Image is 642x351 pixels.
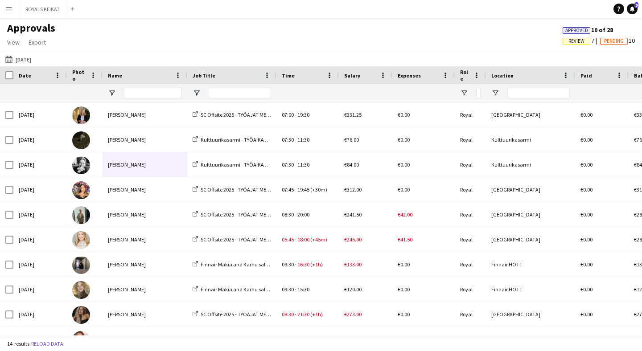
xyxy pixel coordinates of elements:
[398,111,410,118] span: €0.00
[193,286,282,293] a: Finnair Makia and Karhu sales 2025
[344,311,362,318] span: €273.00
[398,161,410,168] span: €0.00
[295,236,296,243] span: -
[72,231,90,249] img: Nora Löfving-Lihtonen
[4,54,33,65] button: [DATE]
[124,88,182,98] input: Name Filter Input
[455,227,486,252] div: Royal
[193,311,365,318] a: SC Offsite 2025 - TYÖAJAT MERKATTAVA PÄIVITTÄIN TOTEUMAN MUKAAN
[491,89,499,97] button: Open Filter Menu
[455,302,486,327] div: Royal
[72,106,90,124] img: Milja Salminen
[460,89,468,97] button: Open Filter Menu
[295,161,296,168] span: -
[486,227,575,252] div: [GEOGRAPHIC_DATA]
[344,236,362,243] span: €245.00
[455,152,486,177] div: Royal
[310,311,323,318] span: (+1h)
[344,211,362,218] span: €241.50
[193,136,293,143] a: Kulttuurikasarmi - TYÖAIKA TARKENTUU
[455,127,486,152] div: Royal
[282,186,294,193] span: 07:45
[13,177,67,202] div: [DATE]
[295,136,296,143] span: -
[398,211,412,218] span: €42.00
[297,111,309,118] span: 19:30
[486,152,575,177] div: Kulttuurikasarmi
[201,236,365,243] span: SC Offsite 2025 - TYÖAJAT MERKATTAVA PÄIVITTÄIN TOTEUMAN MUKAAN
[201,161,293,168] span: Kulttuurikasarmi - TYÖAIKA TARKENTUU
[297,311,309,318] span: 21:30
[72,331,90,349] img: Felix Hellner
[103,152,187,177] div: [PERSON_NAME]
[193,236,365,243] a: SC Offsite 2025 - TYÖAJAT MERKATTAVA PÄIVITTÄIN TOTEUMAN MUKAAN
[486,127,575,152] div: Kulttuurikasarmi
[193,89,201,97] button: Open Filter Menu
[295,211,296,218] span: -
[193,111,365,118] a: SC Offsite 2025 - TYÖAJAT MERKATTAVA PÄIVITTÄIN TOTEUMAN MUKAAN
[72,181,90,199] img: Tiia Karvonen
[344,72,360,79] span: Salary
[29,339,65,349] button: Reload data
[507,88,570,98] input: Location Filter Input
[193,161,293,168] a: Kulttuurikasarmi - TYÖAIKA TARKENTUU
[108,89,116,97] button: Open Filter Menu
[568,38,584,44] span: Review
[72,131,90,149] img: Nooa Aalto
[486,302,575,327] div: [GEOGRAPHIC_DATA]
[344,111,362,118] span: €331.25
[491,72,514,79] span: Location
[563,26,613,34] span: 10 of 28
[486,277,575,302] div: Finnair HOTT
[72,281,90,299] img: Maisa Tamminen
[193,72,215,79] span: Job Title
[398,261,410,268] span: €0.00
[398,136,410,143] span: €0.00
[580,72,592,79] span: Paid
[103,302,187,327] div: [PERSON_NAME]
[344,261,362,268] span: €133.00
[297,286,309,293] span: 15:30
[565,28,588,33] span: Approved
[282,136,294,143] span: 07:30
[580,261,593,268] span: €0.00
[13,252,67,277] div: [DATE]
[18,0,67,18] button: ROYALS KEIKAT
[455,177,486,202] div: Royal
[398,311,410,318] span: €0.00
[103,102,187,127] div: [PERSON_NAME]
[13,127,67,152] div: [DATE]
[201,211,365,218] span: SC Offsite 2025 - TYÖAJAT MERKATTAVA PÄIVITTÄIN TOTEUMAN MUKAAN
[201,261,282,268] span: Finnair Makia and Karhu sales 2025
[310,261,323,268] span: (+1h)
[486,102,575,127] div: [GEOGRAPHIC_DATA]
[455,202,486,227] div: Royal
[103,177,187,202] div: [PERSON_NAME]
[398,186,410,193] span: €0.00
[282,161,294,168] span: 07:30
[108,72,122,79] span: Name
[580,236,593,243] span: €0.00
[580,186,593,193] span: €0.00
[634,2,638,8] span: 9
[344,186,362,193] span: €312.00
[297,211,309,218] span: 20:00
[627,4,638,14] a: 9
[297,186,309,193] span: 19:45
[19,72,31,79] span: Date
[25,37,49,48] a: Export
[344,161,359,168] span: €84.00
[282,111,294,118] span: 07:00
[580,286,593,293] span: €0.00
[486,252,575,277] div: Finnair HOTT
[580,211,593,218] span: €0.00
[563,37,600,45] span: 7
[282,72,295,79] span: Time
[398,72,421,79] span: Expenses
[29,38,46,46] span: Export
[282,286,294,293] span: 09:30
[310,186,327,193] span: (+30m)
[209,88,271,98] input: Job Title Filter Input
[297,136,309,143] span: 11:30
[282,211,294,218] span: 08:30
